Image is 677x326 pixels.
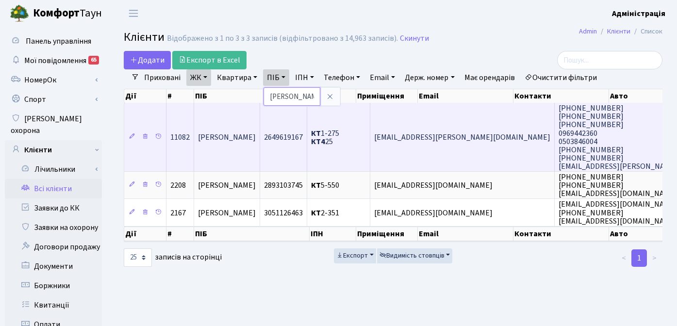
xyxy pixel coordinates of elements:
span: [PHONE_NUMBER] [PHONE_NUMBER] [EMAIL_ADDRESS][DOMAIN_NAME] [559,172,677,199]
a: Всі клієнти [5,179,102,198]
a: Боржники [5,276,102,295]
b: КТ [311,128,321,139]
a: Адміністрація [612,8,665,19]
span: Експорт [336,251,368,261]
a: Договори продажу [5,237,102,257]
span: 11082 [170,132,190,143]
div: 65 [88,56,99,65]
a: Документи [5,257,102,276]
a: Лічильники [11,160,102,179]
span: 1-275 25 [311,128,339,147]
span: Клієнти [124,29,165,46]
span: Мої повідомлення [24,55,86,66]
b: КТ [311,208,321,218]
img: logo.png [10,4,29,23]
a: ЖК [186,69,211,86]
a: Квартира [213,69,261,86]
b: КТ4 [311,136,325,147]
a: Має орендарів [461,69,519,86]
a: Заявки на охорону [5,218,102,237]
nav: breadcrumb [564,21,677,42]
a: Заявки до КК [5,198,102,218]
a: ІПН [291,69,318,86]
button: Видимість стовпців [377,248,453,263]
a: Admin [579,26,597,36]
li: Список [630,26,662,37]
th: # [166,89,194,103]
th: Приміщення [356,227,418,241]
span: Додати [130,55,165,65]
a: Клієнти [5,140,102,160]
a: Додати [124,51,171,69]
a: Скинути [400,34,429,43]
span: 2649619167 [264,132,303,143]
span: [EMAIL_ADDRESS][PERSON_NAME][DOMAIN_NAME] [374,132,550,143]
input: Пошук... [557,51,662,69]
a: 1 [631,249,647,267]
a: Клієнти [607,26,630,36]
a: Очистити фільтри [521,69,601,86]
span: Видимість стовпців [380,251,445,261]
a: ПІБ [263,69,289,86]
span: Таун [33,5,102,22]
a: [PERSON_NAME] охорона [5,109,102,140]
span: [EMAIL_ADDRESS][DOMAIN_NAME] [PHONE_NUMBER] [EMAIL_ADDRESS][DOMAIN_NAME] [559,199,677,227]
b: КТ [311,180,321,191]
span: [PERSON_NAME] [198,132,256,143]
span: [EMAIL_ADDRESS][DOMAIN_NAME] [374,208,493,218]
a: Експорт в Excel [172,51,247,69]
a: Панель управління [5,32,102,51]
span: 2893103745 [264,180,303,191]
a: НомерОк [5,70,102,90]
a: Держ. номер [401,69,458,86]
th: ПІБ [194,227,309,241]
span: Панель управління [26,36,91,47]
th: ПІБ [194,89,309,103]
span: 5-550 [311,180,339,191]
th: Приміщення [356,89,418,103]
a: Телефон [320,69,364,86]
th: Дії [124,227,166,241]
b: Комфорт [33,5,80,21]
div: Відображено з 1 по 3 з 3 записів (відфільтровано з 14,963 записів). [167,34,398,43]
th: Дії [124,89,166,103]
select: записів на сторінці [124,248,152,267]
a: Мої повідомлення65 [5,51,102,70]
th: # [166,227,194,241]
th: Контакти [513,89,609,103]
label: записів на сторінці [124,248,222,267]
th: Email [418,89,513,103]
th: ІПН [310,227,357,241]
span: 2-351 [311,208,339,218]
th: Контакти [513,227,609,241]
button: Експорт [334,248,376,263]
a: Email [366,69,399,86]
a: Спорт [5,90,102,109]
a: Квитанції [5,295,102,315]
span: [PERSON_NAME] [198,180,256,191]
span: 3051126463 [264,208,303,218]
span: 2208 [170,180,186,191]
th: Email [418,227,513,241]
span: [PERSON_NAME] [198,208,256,218]
span: 2167 [170,208,186,218]
button: Переключити навігацію [121,5,146,21]
span: [EMAIL_ADDRESS][DOMAIN_NAME] [374,180,493,191]
a: Приховані [140,69,184,86]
